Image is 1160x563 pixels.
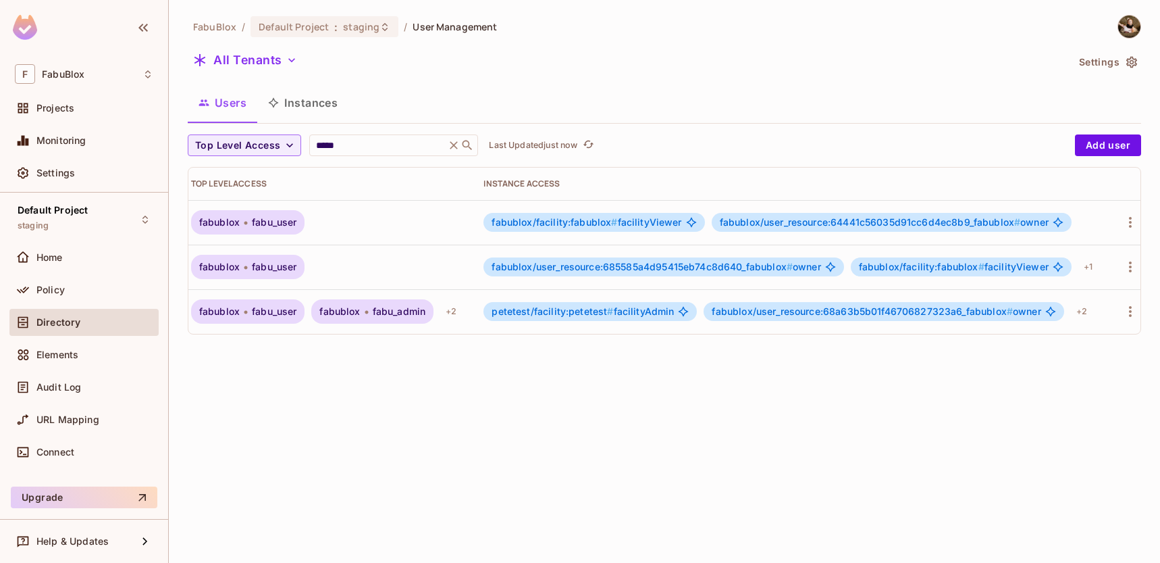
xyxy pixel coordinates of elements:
span: fabublox [319,306,360,317]
span: fabu_user [252,262,296,272]
span: facilityViewer [859,262,1049,272]
li: / [404,20,407,33]
div: Top Level Access [191,178,463,189]
span: fabublox/facility:fabublox [859,261,984,272]
button: Users [188,86,257,120]
span: Help & Updates [36,536,109,547]
span: # [1007,305,1013,317]
span: fabublox/facility:fabublox [492,216,617,228]
li: / [242,20,245,33]
span: fabublox [199,217,240,228]
span: # [1014,216,1020,228]
span: facilityAdmin [492,306,674,317]
span: Top Level Access [195,137,280,154]
span: owner [720,217,1049,228]
div: + 2 [440,301,462,322]
button: All Tenants [188,49,302,71]
span: refresh [583,139,594,152]
span: fabu_user [252,217,296,228]
span: fabu_admin [373,306,426,317]
span: Click to refresh data [577,137,596,153]
span: : [334,22,338,32]
span: staging [18,220,49,231]
span: fabublox [199,262,240,272]
span: # [787,261,793,272]
button: Upgrade [11,487,157,508]
span: owner [492,262,820,272]
span: the active workspace [193,20,236,33]
button: Settings [1074,51,1141,73]
span: Workspace: FabuBlox [42,69,84,80]
span: facilityViewer [492,217,681,228]
button: Add user [1075,134,1141,156]
span: F [15,64,35,84]
div: + 2 [1071,301,1092,322]
span: fabublox/user_resource:685585a4d95415eb74c8d640_fabublox [492,261,793,272]
span: fabu_user [252,306,296,317]
span: # [611,216,617,228]
button: Instances [257,86,348,120]
span: User Management [413,20,497,33]
img: SReyMgAAAABJRU5ErkJggg== [13,15,37,40]
span: Projects [36,103,74,114]
span: Policy [36,285,65,295]
span: # [607,305,613,317]
span: Connect [36,447,74,458]
div: Instance Access [483,178,1098,189]
span: Settings [36,168,75,178]
span: Audit Log [36,382,81,393]
span: Default Project [18,205,88,216]
span: fabublox/user_resource:64441c56035d91cc6d4ec8b9_fabublox [720,216,1021,228]
img: Peter Webb [1118,16,1140,38]
span: # [978,261,984,272]
span: Elements [36,349,78,360]
span: fabublox [199,306,240,317]
span: Monitoring [36,135,86,146]
span: owner [712,306,1040,317]
span: URL Mapping [36,414,99,425]
p: Last Updated just now [489,140,577,151]
span: petetest/facility:petetest [492,305,613,317]
span: fabublox/user_resource:68a63b5b01f46706827323a6_fabublox [712,305,1013,317]
span: staging [343,20,379,33]
span: Home [36,252,63,263]
button: refresh [580,137,596,153]
span: Directory [36,317,80,328]
div: + 1 [1078,256,1098,278]
span: Default Project [259,20,329,33]
button: Top Level Access [188,134,301,156]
